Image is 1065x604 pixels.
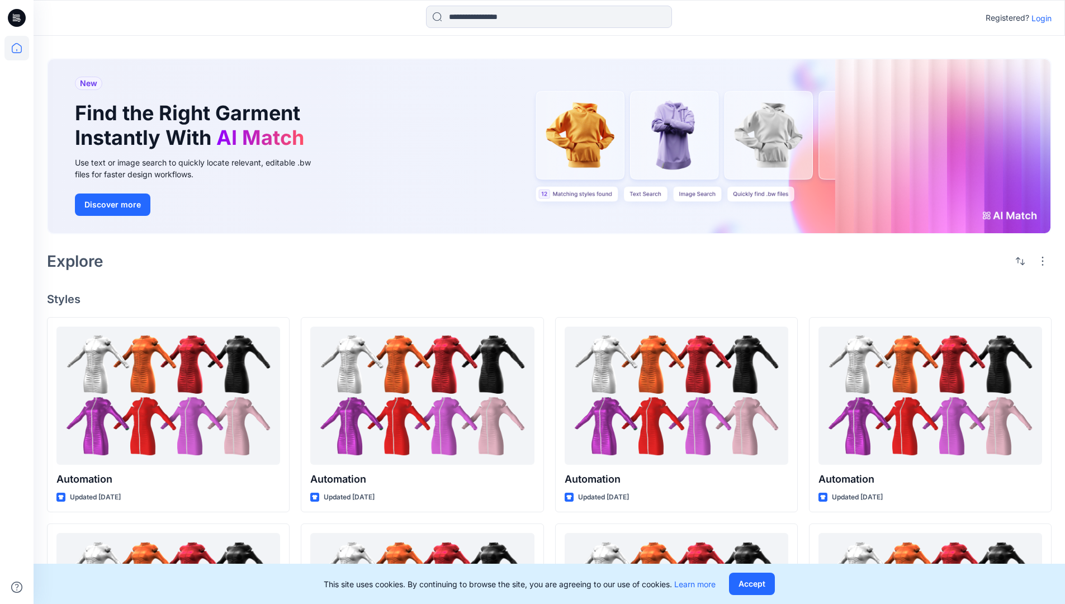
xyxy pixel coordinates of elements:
[56,327,280,465] a: Automation
[75,194,150,216] button: Discover more
[324,492,375,503] p: Updated [DATE]
[565,471,788,487] p: Automation
[216,125,304,150] span: AI Match
[674,579,716,589] a: Learn more
[324,578,716,590] p: This site uses cookies. By continuing to browse the site, you are agreeing to our use of cookies.
[729,573,775,595] button: Accept
[310,471,534,487] p: Automation
[47,292,1052,306] h4: Styles
[47,252,103,270] h2: Explore
[310,327,534,465] a: Automation
[832,492,883,503] p: Updated [DATE]
[565,327,788,465] a: Automation
[56,471,280,487] p: Automation
[75,157,326,180] div: Use text or image search to quickly locate relevant, editable .bw files for faster design workflows.
[986,11,1029,25] p: Registered?
[80,77,97,90] span: New
[818,327,1042,465] a: Automation
[818,471,1042,487] p: Automation
[1031,12,1052,24] p: Login
[578,492,629,503] p: Updated [DATE]
[75,101,310,149] h1: Find the Right Garment Instantly With
[70,492,121,503] p: Updated [DATE]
